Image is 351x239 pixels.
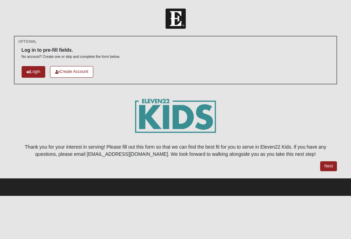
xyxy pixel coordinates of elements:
a: Login [22,66,45,77]
h6: Log in to pre-fill fields. [22,47,120,53]
p: Thank you for your interest in serving! Please fill out this form so that we can find the best fi... [14,143,337,158]
a: Next [320,161,337,171]
p: No account? Create one or skip and complete the form below. [22,54,120,59]
img: E22_kids_logogrn-01.png [135,98,216,140]
a: Create Account [50,66,94,77]
img: Church of Eleven22 Logo [166,9,186,29]
small: OPTIONAL [19,39,37,44]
